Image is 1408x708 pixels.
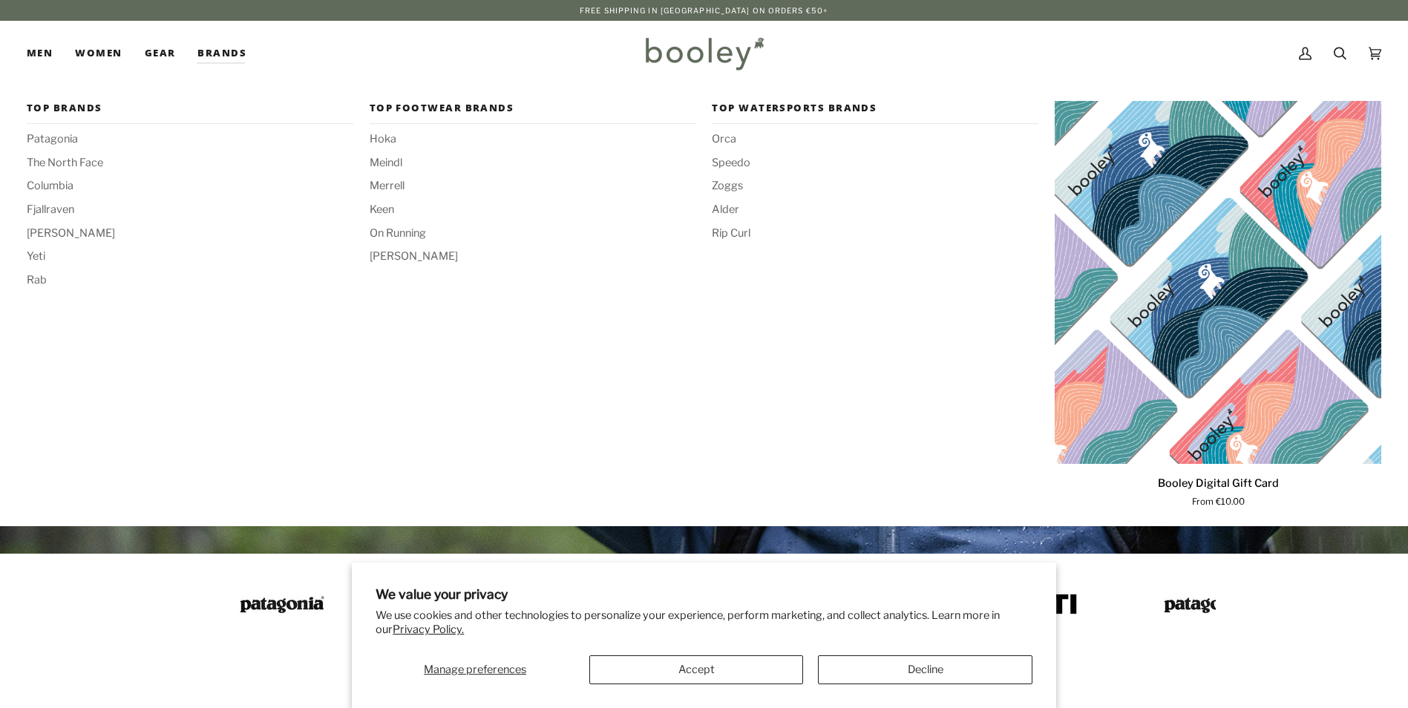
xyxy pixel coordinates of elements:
a: Zoggs [712,178,1038,194]
p: Free Shipping in [GEOGRAPHIC_DATA] on Orders €50+ [580,4,828,16]
span: Gear [145,46,176,61]
a: Women [64,21,133,86]
span: Women [75,46,122,61]
a: The North Face [27,155,353,171]
a: [PERSON_NAME] [370,249,696,265]
a: On Running [370,226,696,242]
span: Top Brands [27,101,353,116]
a: Booley Digital Gift Card [1055,101,1381,464]
a: Meindl [370,155,696,171]
a: Yeti [27,249,353,265]
a: Men [27,21,64,86]
a: Top Brands [27,101,353,124]
a: Rab [27,272,353,289]
span: Top Footwear Brands [370,101,696,116]
a: Merrell [370,178,696,194]
span: Top Watersports Brands [712,101,1038,116]
p: Booley Digital Gift Card [1158,476,1279,492]
span: Manage preferences [424,663,526,676]
a: Keen [370,202,696,218]
a: Top Footwear Brands [370,101,696,124]
button: Accept [589,655,803,684]
a: Patagonia [27,131,353,148]
a: Privacy Policy. [393,623,464,636]
product-grid-item: Booley Digital Gift Card [1055,101,1381,508]
img: Booley [639,32,769,75]
p: We use cookies and other technologies to personalize your experience, perform marketing, and coll... [376,609,1032,637]
a: Fjallraven [27,202,353,218]
h2: We value your privacy [376,586,1032,602]
span: Men [27,46,53,61]
a: Orca [712,131,1038,148]
span: From €10.00 [1192,496,1245,509]
a: Brands [186,21,258,86]
button: Manage preferences [376,655,574,684]
a: Top Watersports Brands [712,101,1038,124]
product-grid-item-variant: €10.00 [1055,101,1381,464]
button: Decline [818,655,1032,684]
div: Brands Top Brands Patagonia The North Face Columbia Fjallraven [PERSON_NAME] Yeti Rab Top Footwea... [186,21,258,86]
a: Gear [134,21,187,86]
a: Alder [712,202,1038,218]
a: Columbia [27,178,353,194]
a: [PERSON_NAME] [27,226,353,242]
a: Hoka [370,131,696,148]
a: Rip Curl [712,226,1038,242]
a: Booley Digital Gift Card [1055,470,1381,509]
a: Speedo [712,155,1038,171]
